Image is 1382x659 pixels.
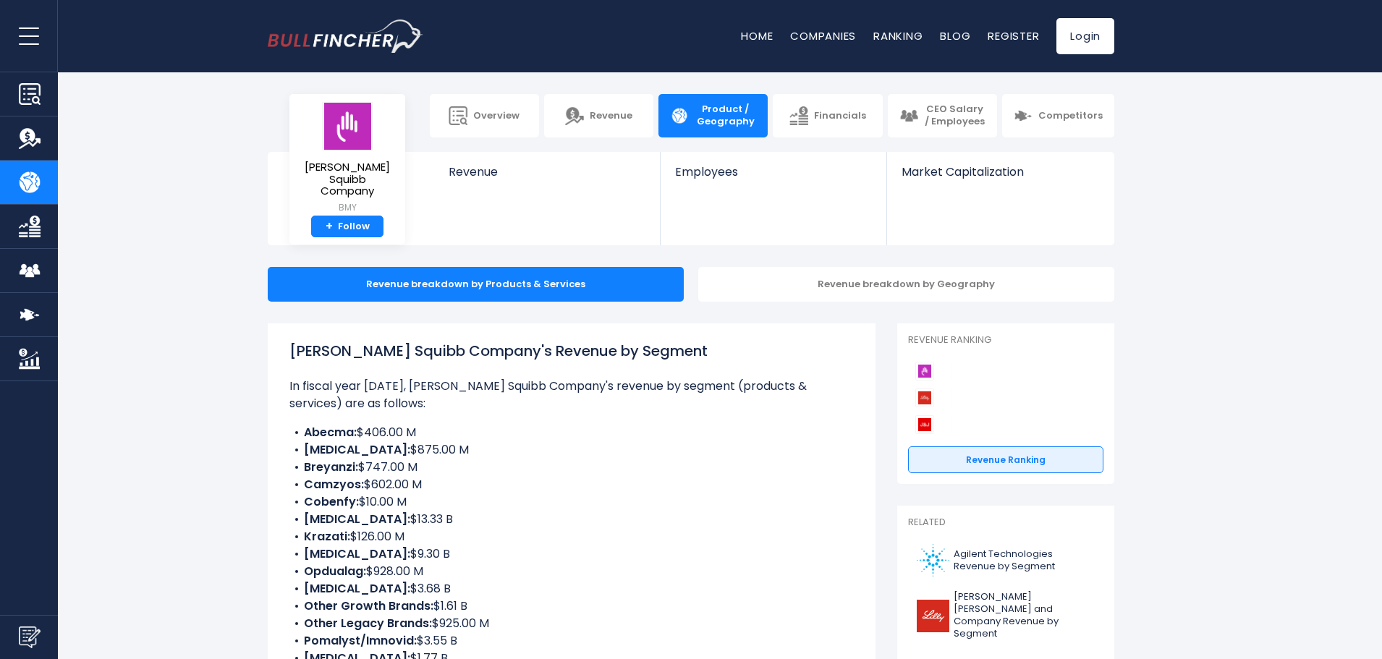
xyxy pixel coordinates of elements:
li: $3.55 B [289,632,854,650]
li: $925.00 M [289,615,854,632]
span: Revenue [590,110,632,122]
li: $602.00 M [289,476,854,493]
a: Home [741,28,773,43]
a: Revenue [544,94,653,137]
b: Pomalyst/Imnovid: [304,632,417,649]
span: Product / Geography [695,103,756,128]
li: $13.33 B [289,511,854,528]
strong: + [326,220,333,233]
a: Financials [773,94,882,137]
a: Competitors [1002,94,1114,137]
li: $9.30 B [289,545,854,563]
b: [MEDICAL_DATA]: [304,511,410,527]
b: [MEDICAL_DATA]: [304,580,410,597]
div: Revenue breakdown by Geography [698,267,1114,302]
a: Product / Geography [658,94,768,137]
small: BMY [301,201,394,214]
span: Agilent Technologies Revenue by Segment [954,548,1095,573]
li: $10.00 M [289,493,854,511]
span: [PERSON_NAME] [PERSON_NAME] and Company Revenue by Segment [954,591,1095,640]
img: Eli Lilly and Company competitors logo [915,388,934,407]
b: Krazati: [304,528,350,545]
span: Revenue [449,165,646,179]
h1: [PERSON_NAME] Squibb Company's Revenue by Segment [289,340,854,362]
p: Revenue Ranking [908,334,1103,346]
a: Revenue [434,152,661,203]
img: bullfincher logo [268,20,423,53]
span: Market Capitalization [902,165,1098,179]
li: $406.00 M [289,424,854,441]
li: $126.00 M [289,528,854,545]
b: Camzyos: [304,476,364,493]
p: Related [908,516,1103,529]
li: $747.00 M [289,459,854,476]
span: Competitors [1038,110,1103,122]
a: Revenue Ranking [908,446,1103,474]
b: Opdualag: [304,563,366,579]
a: Go to homepage [268,20,423,53]
b: Abecma: [304,424,357,441]
span: Financials [814,110,866,122]
a: Companies [790,28,856,43]
span: CEO Salary / Employees [924,103,985,128]
a: +Follow [311,216,383,238]
a: [PERSON_NAME] Squibb Company BMY [300,101,394,216]
li: $1.61 B [289,598,854,615]
img: Johnson & Johnson competitors logo [915,415,934,434]
img: LLY logo [917,600,949,632]
a: Register [988,28,1039,43]
div: Revenue breakdown by Products & Services [268,267,684,302]
li: $3.68 B [289,580,854,598]
a: Login [1056,18,1114,54]
li: $928.00 M [289,563,854,580]
a: CEO Salary / Employees [888,94,997,137]
li: $875.00 M [289,441,854,459]
b: Cobenfy: [304,493,359,510]
span: Employees [675,165,871,179]
a: Ranking [873,28,923,43]
span: [PERSON_NAME] Squibb Company [301,161,394,197]
b: Other Legacy Brands: [304,615,432,632]
p: In fiscal year [DATE], [PERSON_NAME] Squibb Company's revenue by segment (products & services) ar... [289,378,854,412]
b: [MEDICAL_DATA]: [304,441,410,458]
a: Blog [940,28,970,43]
span: Overview [473,110,520,122]
a: Employees [661,152,886,203]
a: Agilent Technologies Revenue by Segment [908,540,1103,580]
b: [MEDICAL_DATA]: [304,545,410,562]
a: Overview [430,94,539,137]
b: Other Growth Brands: [304,598,433,614]
img: Bristol-Myers Squibb Company competitors logo [915,362,934,380]
b: Breyanzi: [304,459,358,475]
a: Market Capitalization [887,152,1113,203]
img: A logo [917,544,949,577]
a: [PERSON_NAME] [PERSON_NAME] and Company Revenue by Segment [908,587,1103,644]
